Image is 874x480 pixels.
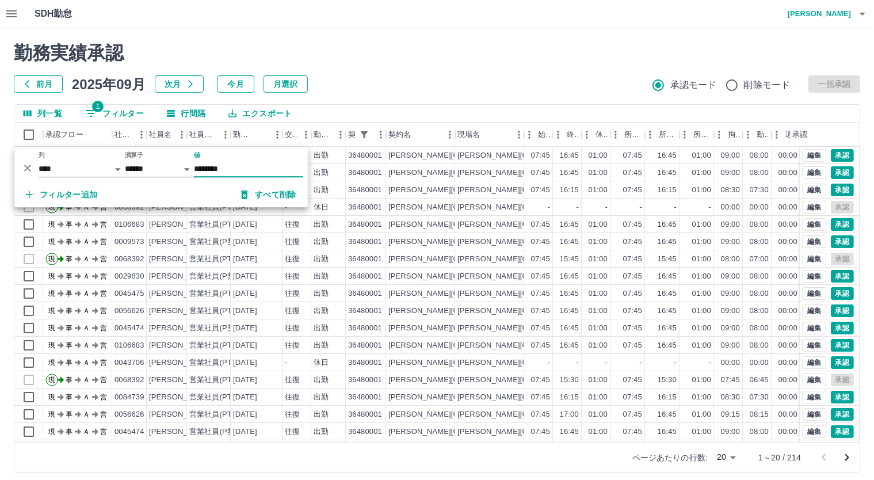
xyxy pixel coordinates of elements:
[531,237,550,247] div: 07:45
[100,220,107,228] text: 営
[264,75,308,93] button: 月選択
[538,123,551,147] div: 始業
[83,307,90,315] text: Ａ
[721,271,740,282] div: 09:00
[388,271,530,282] div: [PERSON_NAME][GEOGRAPHIC_DATA]
[457,271,660,282] div: [PERSON_NAME][GEOGRAPHIC_DATA]学校給食センター
[560,167,579,178] div: 16:45
[311,123,346,147] div: 勤務区分
[658,185,677,196] div: 16:15
[348,237,382,247] div: 36480001
[750,167,769,178] div: 08:00
[802,339,826,352] button: 編集
[589,271,608,282] div: 01:00
[457,237,660,247] div: [PERSON_NAME][GEOGRAPHIC_DATA]学校給食センター
[388,323,530,334] div: [PERSON_NAME][GEOGRAPHIC_DATA]
[100,272,107,280] text: 営
[750,150,769,161] div: 08:00
[285,271,300,282] div: 往復
[39,151,45,159] label: 列
[589,167,608,178] div: 01:00
[531,185,550,196] div: 07:45
[553,123,582,147] div: 終業
[348,219,382,230] div: 36480001
[457,202,660,213] div: [PERSON_NAME][GEOGRAPHIC_DATA]学校給食センター
[790,123,850,147] div: 承認
[314,237,329,247] div: 出勤
[233,306,257,317] div: [DATE]
[441,126,459,143] button: メニュー
[589,306,608,317] div: 01:00
[92,101,104,112] span: 1
[692,167,711,178] div: 01:00
[149,254,212,265] div: [PERSON_NAME]
[457,306,660,317] div: [PERSON_NAME][GEOGRAPHIC_DATA]学校給食センター
[115,254,144,265] div: 0068392
[189,254,250,265] div: 営業社員(PT契約)
[750,185,769,196] div: 07:30
[778,237,797,247] div: 00:00
[233,219,257,230] div: [DATE]
[285,323,300,334] div: 往復
[831,184,854,196] button: 承認
[314,254,329,265] div: 出勤
[233,123,253,147] div: 勤務日
[155,75,204,93] button: 次月
[670,78,717,92] span: 承認モード
[692,150,711,161] div: 01:00
[659,123,677,147] div: 所定終業
[112,123,147,147] div: 社員番号
[721,288,740,299] div: 09:00
[831,235,854,248] button: 承認
[778,271,797,282] div: 00:00
[802,304,826,317] button: 編集
[149,237,212,247] div: [PERSON_NAME]
[744,78,791,92] span: 削除モード
[658,288,677,299] div: 16:45
[778,219,797,230] div: 00:00
[125,151,143,159] label: 演算子
[43,123,112,147] div: 承認フロー
[48,220,55,228] text: 現
[285,237,300,247] div: 往復
[149,306,212,317] div: [PERSON_NAME]
[189,306,250,317] div: 営業社員(PT契約)
[115,237,144,247] div: 0009573
[589,288,608,299] div: 01:00
[802,322,826,334] button: 編集
[510,126,528,143] button: メニュー
[314,123,332,147] div: 勤務区分
[348,323,382,334] div: 36480001
[831,391,854,403] button: 承認
[48,238,55,246] text: 現
[388,254,530,265] div: [PERSON_NAME][GEOGRAPHIC_DATA]
[388,306,530,317] div: [PERSON_NAME][GEOGRAPHIC_DATA]
[149,123,171,147] div: 社員名
[645,123,680,147] div: 所定終業
[802,408,826,421] button: 編集
[835,446,858,469] button: 次のページへ
[802,201,826,214] button: 編集
[743,123,772,147] div: 勤務
[785,123,798,147] div: 遅刻等
[750,202,769,213] div: 00:00
[772,123,800,147] div: 遅刻等
[173,126,190,143] button: メニュー
[314,202,329,213] div: 休日
[693,123,712,147] div: 所定休憩
[388,288,530,299] div: [PERSON_NAME][GEOGRAPHIC_DATA]
[231,123,283,147] div: 勤務日
[531,150,550,161] div: 07:45
[778,150,797,161] div: 00:00
[692,288,711,299] div: 01:00
[531,219,550,230] div: 07:45
[560,306,579,317] div: 16:45
[48,255,55,263] text: 現
[457,150,660,161] div: [PERSON_NAME][GEOGRAPHIC_DATA]学校給食センター
[596,123,608,147] div: 休憩
[285,219,300,230] div: 往復
[548,202,550,213] div: -
[560,219,579,230] div: 16:45
[802,356,826,369] button: 編集
[194,151,200,159] label: 値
